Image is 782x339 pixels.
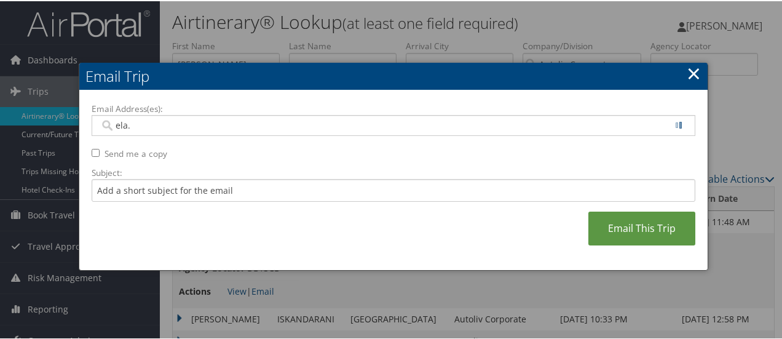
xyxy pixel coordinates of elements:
[79,62,708,89] h2: Email Trip
[92,166,695,178] label: Subject:
[687,60,701,84] a: ×
[588,210,695,244] a: Email This Trip
[676,121,685,127] img: ajax-loader.gif
[92,178,695,201] input: Add a short subject for the email
[105,146,167,159] label: Send me a copy
[92,102,695,114] label: Email Address(es):
[100,118,688,130] input: Email address (Separate multiple email addresses with commas)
